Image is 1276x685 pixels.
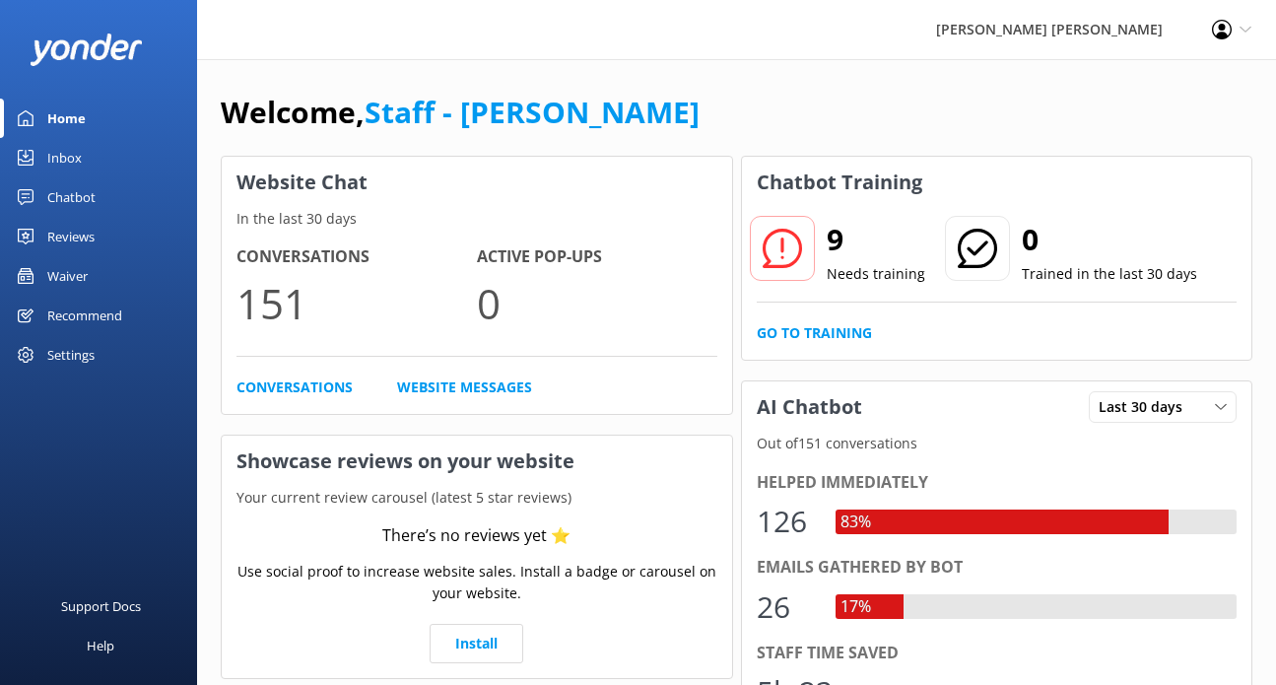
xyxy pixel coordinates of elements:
div: Help [87,626,114,665]
a: Install [430,624,523,663]
div: Inbox [47,138,82,177]
h3: Chatbot Training [742,157,937,208]
p: Your current review carousel (latest 5 star reviews) [222,487,732,509]
a: Conversations [236,377,353,398]
p: 0 [477,270,717,336]
a: Staff - [PERSON_NAME] [365,92,700,132]
div: Waiver [47,256,88,296]
p: In the last 30 days [222,208,732,230]
a: Website Messages [397,377,532,398]
div: Staff time saved [757,641,1238,666]
div: Recommend [47,296,122,335]
p: Out of 151 conversations [742,433,1252,454]
div: Helped immediately [757,470,1238,496]
h2: 9 [827,216,925,263]
div: Emails gathered by bot [757,555,1238,581]
h2: 0 [1022,216,1197,263]
div: Home [47,99,86,138]
div: 83% [836,510,876,535]
div: There’s no reviews yet ⭐ [382,523,571,549]
a: Go to Training [757,322,872,344]
div: Settings [47,335,95,375]
p: 151 [236,270,477,336]
div: Support Docs [61,586,141,626]
p: Needs training [827,263,925,285]
div: 26 [757,583,816,631]
p: Trained in the last 30 days [1022,263,1197,285]
h4: Conversations [236,244,477,270]
h4: Active Pop-ups [477,244,717,270]
div: Chatbot [47,177,96,217]
h3: Website Chat [222,157,732,208]
h1: Welcome, [221,89,700,136]
div: 17% [836,594,876,620]
h3: AI Chatbot [742,381,877,433]
div: Reviews [47,217,95,256]
img: yonder-white-logo.png [30,34,143,66]
div: 126 [757,498,816,545]
h3: Showcase reviews on your website [222,436,732,487]
p: Use social proof to increase website sales. Install a badge or carousel on your website. [236,561,717,605]
span: Last 30 days [1099,396,1194,418]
